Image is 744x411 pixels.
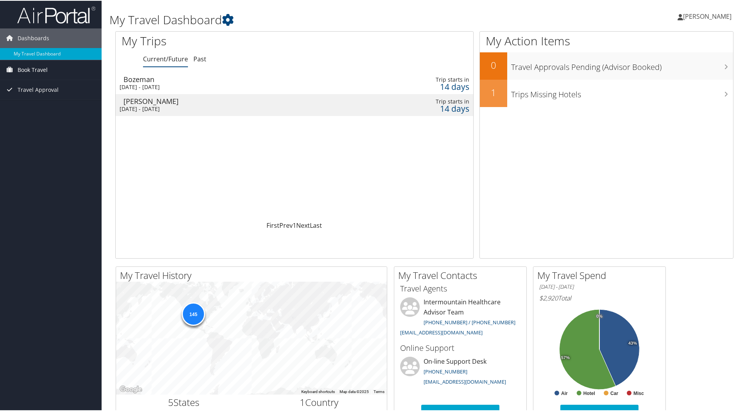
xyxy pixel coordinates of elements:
[396,297,524,338] li: Intermountain Healthcare Advisor Team
[118,384,144,394] img: Google
[400,282,520,293] h3: Travel Agents
[310,220,322,229] a: Last
[296,220,310,229] a: Next
[610,390,618,395] text: Car
[561,355,570,359] tspan: 57%
[480,85,507,98] h2: 1
[118,384,144,394] a: Open this area in Google Maps (opens a new window)
[392,97,469,104] div: Trip starts in
[480,32,733,48] h1: My Action Items
[168,395,173,408] span: 5
[181,302,205,325] div: 145
[266,220,279,229] a: First
[143,54,188,63] a: Current/Future
[301,388,335,394] button: Keyboard shortcuts
[120,105,345,112] div: [DATE] - [DATE]
[678,4,739,27] a: [PERSON_NAME]
[18,59,48,79] span: Book Travel
[424,318,515,325] a: [PHONE_NUMBER] / [PHONE_NUMBER]
[400,342,520,353] h3: Online Support
[279,220,293,229] a: Prev
[480,79,733,106] a: 1Trips Missing Hotels
[340,389,369,393] span: Map data ©2025
[374,389,385,393] a: Terms (opens in new tab)
[583,390,595,395] text: Hotel
[122,32,318,48] h1: My Trips
[293,220,296,229] a: 1
[123,97,349,104] div: [PERSON_NAME]
[17,5,95,23] img: airportal-logo.png
[424,367,467,374] a: [PHONE_NUMBER]
[561,390,568,395] text: Air
[123,75,349,82] div: Bozeman
[392,75,469,82] div: Trip starts in
[511,57,733,72] h3: Travel Approvals Pending (Advisor Booked)
[120,83,345,90] div: [DATE] - [DATE]
[122,395,246,408] h2: States
[539,293,558,302] span: $2,920
[120,268,387,281] h2: My Travel History
[300,395,305,408] span: 1
[480,58,507,71] h2: 0
[193,54,206,63] a: Past
[539,293,660,302] h6: Total
[683,11,731,20] span: [PERSON_NAME]
[628,340,637,345] tspan: 43%
[109,11,529,27] h1: My Travel Dashboard
[424,377,506,384] a: [EMAIL_ADDRESS][DOMAIN_NAME]
[398,268,526,281] h2: My Travel Contacts
[258,395,381,408] h2: Country
[539,282,660,290] h6: [DATE] - [DATE]
[537,268,665,281] h2: My Travel Spend
[480,52,733,79] a: 0Travel Approvals Pending (Advisor Booked)
[18,28,49,47] span: Dashboards
[511,84,733,99] h3: Trips Missing Hotels
[392,82,469,89] div: 14 days
[633,390,644,395] text: Misc
[18,79,59,99] span: Travel Approval
[392,104,469,111] div: 14 days
[596,313,603,318] tspan: 0%
[400,328,483,335] a: [EMAIL_ADDRESS][DOMAIN_NAME]
[396,356,524,388] li: On-line Support Desk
